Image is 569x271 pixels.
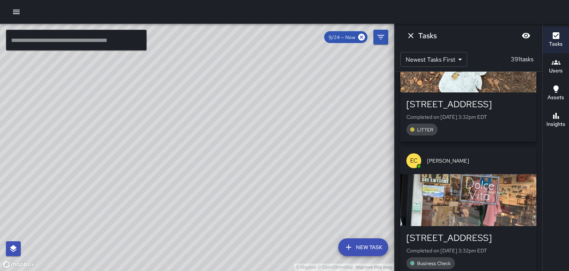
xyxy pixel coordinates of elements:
button: Users [543,53,569,80]
button: JG[PERSON_NAME][STREET_ADDRESS]Completed on [DATE] 3:32pm EDTLITTER [400,14,536,141]
p: 391 tasks [508,55,536,64]
h6: Assets [548,94,564,102]
button: Tasks [543,27,569,53]
span: 9/24 — Now [324,34,360,40]
h6: Tasks [549,40,563,48]
h6: Insights [546,120,565,128]
button: New Task [338,238,388,256]
button: Blur [519,28,533,43]
h6: Users [549,67,563,75]
div: [STREET_ADDRESS] [406,232,530,244]
button: Insights [543,107,569,134]
div: 9/24 — Now [324,31,367,43]
button: Assets [543,80,569,107]
span: LITTER [413,127,437,133]
button: Dismiss [403,28,418,43]
p: EC [410,156,418,165]
span: Business Check [413,260,455,267]
p: Completed on [DATE] 3:32pm EDT [406,113,530,121]
button: Filters [373,30,388,45]
p: Completed on [DATE] 3:32pm EDT [406,247,530,254]
span: [PERSON_NAME] [427,157,530,164]
div: Newest Tasks First [400,52,467,67]
h6: Tasks [418,30,437,42]
div: [STREET_ADDRESS] [406,98,530,110]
